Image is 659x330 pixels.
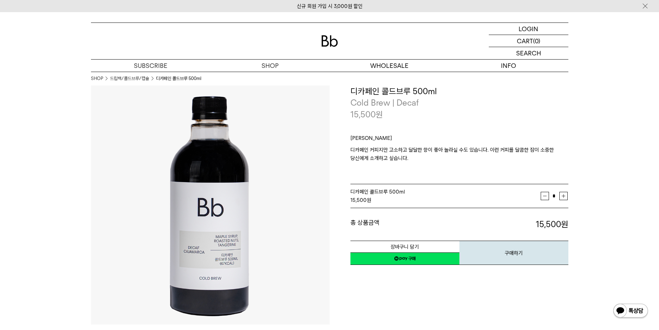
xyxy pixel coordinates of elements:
[516,47,541,59] p: SEARCH
[613,303,649,320] img: 카카오톡 채널 1:1 채팅 버튼
[110,75,149,82] a: 드립백/콜드브루/캡슐
[156,75,201,82] li: 디카페인 콜드브루 500ml
[321,35,338,47] img: 로고
[350,134,568,146] p: [PERSON_NAME]
[91,75,103,82] a: SHOP
[350,252,459,265] a: 새창
[350,189,405,195] span: 디카페인 콜드브루 500ml
[350,241,459,253] button: 장바구니 담기
[559,192,568,200] button: 증가
[350,146,568,171] p: 디카페인 커피지만 고소하고 달달한 향이 좋아 놀라실 수도 있습니다. 이런 커피를 달콤한 잠이 소중한 당신에게 소개하고 싶습니다.
[350,86,568,97] h3: 디카페인 콜드브루 500ml
[489,23,568,35] a: LOGIN
[533,35,540,47] p: (0)
[459,241,568,265] button: 구매하기
[350,197,367,203] strong: 15,500
[541,192,549,200] button: 감소
[210,60,330,72] a: SHOP
[350,97,568,109] p: Cold Brew | Decaf
[330,60,449,72] p: WHOLESALE
[449,60,568,72] p: INFO
[91,60,210,72] a: SUBSCRIBE
[350,196,541,204] div: 원
[376,109,383,119] span: 원
[350,218,459,230] dt: 총 상품금액
[350,109,383,121] p: 15,500
[297,3,363,9] a: 신규 회원 가입 시 3,000원 할인
[91,86,330,324] img: 디카페인 콜드브루 500ml
[519,23,538,35] p: LOGIN
[536,219,568,229] strong: 15,500
[489,35,568,47] a: CART (0)
[517,35,533,47] p: CART
[561,219,568,229] b: 원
